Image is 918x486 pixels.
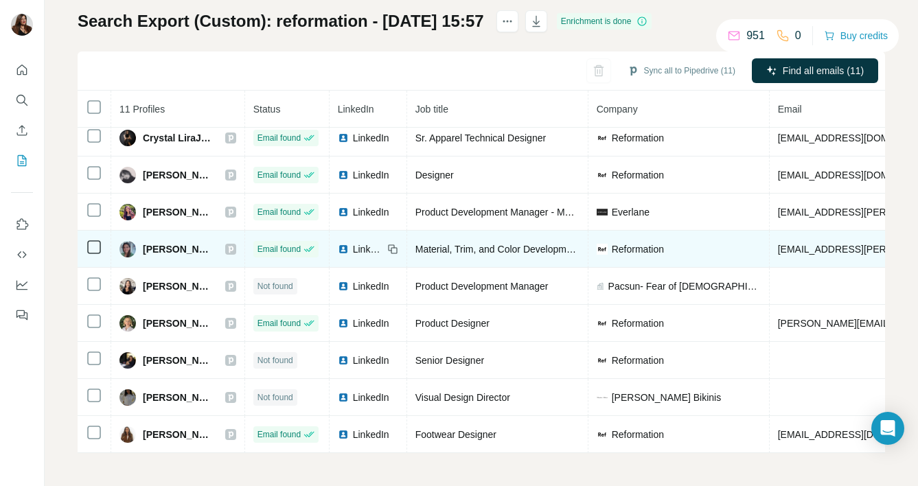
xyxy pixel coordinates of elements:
[415,392,510,403] span: Visual Design Director
[597,355,608,366] img: company-logo
[119,130,136,146] img: Avatar
[496,10,518,32] button: actions
[338,207,349,218] img: LinkedIn logo
[143,316,211,330] span: [PERSON_NAME]
[415,429,496,440] span: Footwear Designer
[257,280,293,292] span: Not found
[11,303,33,327] button: Feedback
[11,273,33,297] button: Dashboard
[11,58,33,82] button: Quick start
[597,104,638,115] span: Company
[353,242,383,256] span: LinkedIn
[338,244,349,255] img: LinkedIn logo
[597,244,608,255] img: company-logo
[612,205,650,219] span: Everlane
[353,205,389,219] span: LinkedIn
[415,170,454,181] span: Designer
[257,317,301,329] span: Email found
[597,429,608,440] img: company-logo
[143,354,211,367] span: [PERSON_NAME]
[257,428,301,441] span: Email found
[597,318,608,329] img: company-logo
[795,27,801,44] p: 0
[597,207,608,218] img: company-logo
[338,355,349,366] img: LinkedIn logo
[338,170,349,181] img: LinkedIn logo
[338,132,349,143] img: LinkedIn logo
[338,318,349,329] img: LinkedIn logo
[11,88,33,113] button: Search
[415,207,744,218] span: Product Development Manager - Mens & Womens Denim & Washed Wovens
[824,26,888,45] button: Buy credits
[11,242,33,267] button: Use Surfe API
[257,354,293,367] span: Not found
[746,27,765,44] p: 951
[353,279,389,293] span: LinkedIn
[143,205,211,219] span: [PERSON_NAME]
[415,104,448,115] span: Job title
[612,316,664,330] span: Reformation
[119,315,136,332] img: Avatar
[353,391,389,404] span: LinkedIn
[612,354,664,367] span: Reformation
[257,206,301,218] span: Email found
[783,64,864,78] span: Find all emails (11)
[353,168,389,182] span: LinkedIn
[752,58,878,83] button: Find all emails (11)
[11,212,33,237] button: Use Surfe on LinkedIn
[119,278,136,294] img: Avatar
[257,243,301,255] span: Email found
[612,391,721,404] span: [PERSON_NAME] Bikinis
[257,169,301,181] span: Email found
[353,354,389,367] span: LinkedIn
[778,104,802,115] span: Email
[597,170,608,181] img: company-logo
[257,132,301,144] span: Email found
[143,428,211,441] span: [PERSON_NAME]
[597,132,608,143] img: company-logo
[612,428,664,441] span: Reformation
[119,389,136,406] img: Avatar
[143,168,211,182] span: [PERSON_NAME]
[415,318,490,329] span: Product Designer
[119,204,136,220] img: Avatar
[415,132,546,143] span: Sr. Apparel Technical Designer
[11,148,33,173] button: My lists
[11,14,33,36] img: Avatar
[597,397,608,398] img: company-logo
[143,391,211,404] span: [PERSON_NAME]
[257,391,293,404] span: Not found
[618,60,745,81] button: Sync all to Pipedrive (11)
[415,355,484,366] span: Senior Designer
[608,279,761,293] span: Pacsun- Fear of [DEMOGRAPHIC_DATA] Essentials
[119,104,165,115] span: 11 Profiles
[119,352,136,369] img: Avatar
[612,131,664,145] span: Reformation
[612,242,664,256] span: Reformation
[119,241,136,257] img: Avatar
[143,279,211,293] span: [PERSON_NAME]
[557,13,652,30] div: Enrichment is done
[415,244,621,255] span: Material, Trim, and Color Development Assistant
[253,104,281,115] span: Status
[143,131,211,145] span: Crystal LiraJurado
[353,316,389,330] span: LinkedIn
[415,281,549,292] span: Product Development Manager
[338,429,349,440] img: LinkedIn logo
[338,392,349,403] img: LinkedIn logo
[78,10,484,32] h1: Search Export (Custom): reformation - [DATE] 15:57
[612,168,664,182] span: Reformation
[338,104,374,115] span: LinkedIn
[11,118,33,143] button: Enrich CSV
[119,167,136,183] img: Avatar
[338,281,349,292] img: LinkedIn logo
[353,428,389,441] span: LinkedIn
[871,412,904,445] div: Open Intercom Messenger
[119,426,136,443] img: Avatar
[353,131,389,145] span: LinkedIn
[143,242,211,256] span: [PERSON_NAME]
